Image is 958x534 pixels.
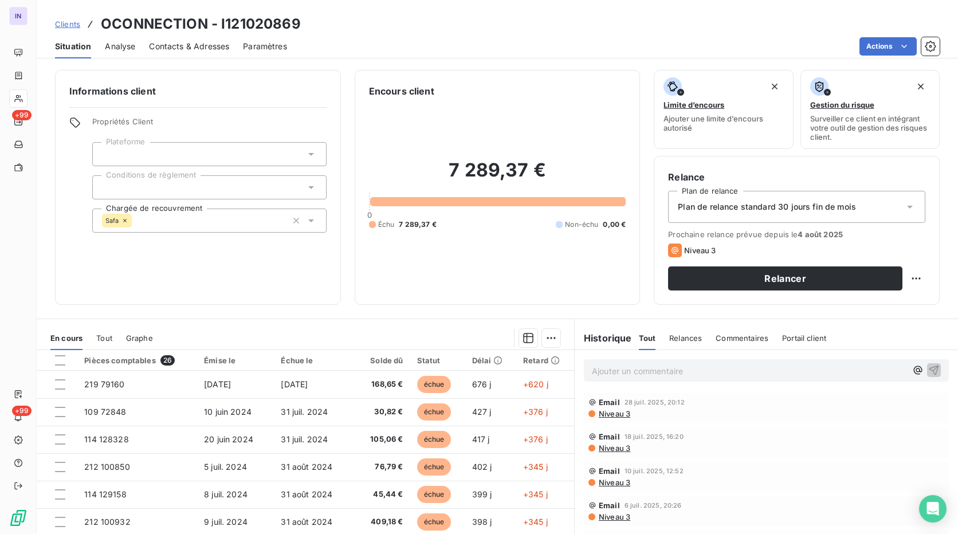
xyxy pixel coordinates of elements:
[810,114,930,142] span: Surveiller ce client en intégrant votre outil de gestion des risques client.
[9,509,28,527] img: Logo LeanPay
[417,486,451,503] span: échue
[417,403,451,421] span: échue
[663,100,724,109] span: Limite d’encours
[358,489,403,500] span: 45,44 €
[523,356,567,365] div: Retard
[84,434,129,444] span: 114 128328
[84,379,124,389] span: 219 79160
[281,407,328,417] span: 31 juil. 2024
[358,379,403,390] span: 168,65 €
[523,407,548,417] span: +376 j
[678,201,856,213] span: Plan de relance standard 30 jours fin de mois
[9,7,28,25] div: IN
[417,376,451,393] span: échue
[204,489,248,499] span: 8 juil. 2024
[716,333,768,343] span: Commentaires
[810,100,874,109] span: Gestion du risque
[472,489,492,499] span: 399 j
[668,230,925,239] span: Prochaine relance prévue depuis le
[669,333,702,343] span: Relances
[575,331,632,345] h6: Historique
[105,41,135,52] span: Analyse
[96,333,112,343] span: Tout
[782,333,826,343] span: Portail client
[668,266,902,290] button: Relancer
[204,379,231,389] span: [DATE]
[101,14,301,34] h3: OCONNECTION - I121020869
[523,462,548,472] span: +345 j
[798,230,843,239] span: 4 août 2025
[598,409,630,418] span: Niveau 3
[160,355,175,366] span: 26
[625,399,685,406] span: 28 juil. 2025, 20:12
[603,219,626,230] span: 0,00 €
[523,517,548,527] span: +345 j
[472,407,492,417] span: 427 j
[204,356,267,365] div: Émise le
[472,462,492,472] span: 402 j
[523,489,548,499] span: +345 j
[599,466,620,476] span: Email
[599,398,620,407] span: Email
[639,333,656,343] span: Tout
[358,406,403,418] span: 30,82 €
[84,462,130,472] span: 212 100850
[599,432,620,441] span: Email
[281,517,332,527] span: 31 août 2024
[625,468,684,474] span: 10 juil. 2025, 12:52
[281,434,328,444] span: 31 juil. 2024
[367,210,372,219] span: 0
[663,114,783,132] span: Ajouter une limite d’encours autorisé
[281,379,308,389] span: [DATE]
[358,516,403,528] span: 409,18 €
[369,84,434,98] h6: Encours client
[599,501,620,510] span: Email
[472,379,492,389] span: 676 j
[358,356,403,365] div: Solde dû
[84,517,131,527] span: 212 100932
[102,149,111,159] input: Ajouter une valeur
[69,84,327,98] h6: Informations client
[55,19,80,29] span: Clients
[919,495,947,523] div: Open Intercom Messenger
[126,333,153,343] span: Graphe
[378,219,395,230] span: Échu
[204,462,247,472] span: 5 juil. 2024
[417,458,451,476] span: échue
[417,356,458,365] div: Statut
[92,117,327,133] span: Propriétés Client
[84,407,126,417] span: 109 72848
[399,219,437,230] span: 7 289,37 €
[12,406,32,416] span: +99
[204,517,248,527] span: 9 juil. 2024
[472,517,492,527] span: 398 j
[598,512,630,521] span: Niveau 3
[859,37,917,56] button: Actions
[684,246,716,255] span: Niveau 3
[9,112,27,131] a: +99
[523,379,548,389] span: +620 j
[149,41,229,52] span: Contacts & Adresses
[565,219,598,230] span: Non-échu
[102,182,111,193] input: Ajouter une valeur
[55,18,80,30] a: Clients
[358,434,403,445] span: 105,06 €
[204,407,252,417] span: 10 juin 2024
[417,513,451,531] span: échue
[84,355,190,366] div: Pièces comptables
[204,434,253,444] span: 20 juin 2024
[243,41,287,52] span: Paramètres
[369,159,626,193] h2: 7 289,37 €
[472,356,509,365] div: Délai
[84,489,127,499] span: 114 129158
[472,434,490,444] span: 417 j
[12,110,32,120] span: +99
[668,170,925,184] h6: Relance
[800,70,940,149] button: Gestion du risqueSurveiller ce client en intégrant votre outil de gestion des risques client.
[358,461,403,473] span: 76,79 €
[598,443,630,453] span: Niveau 3
[50,333,83,343] span: En cours
[417,431,451,448] span: échue
[281,489,332,499] span: 31 août 2024
[132,215,141,226] input: Ajouter une valeur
